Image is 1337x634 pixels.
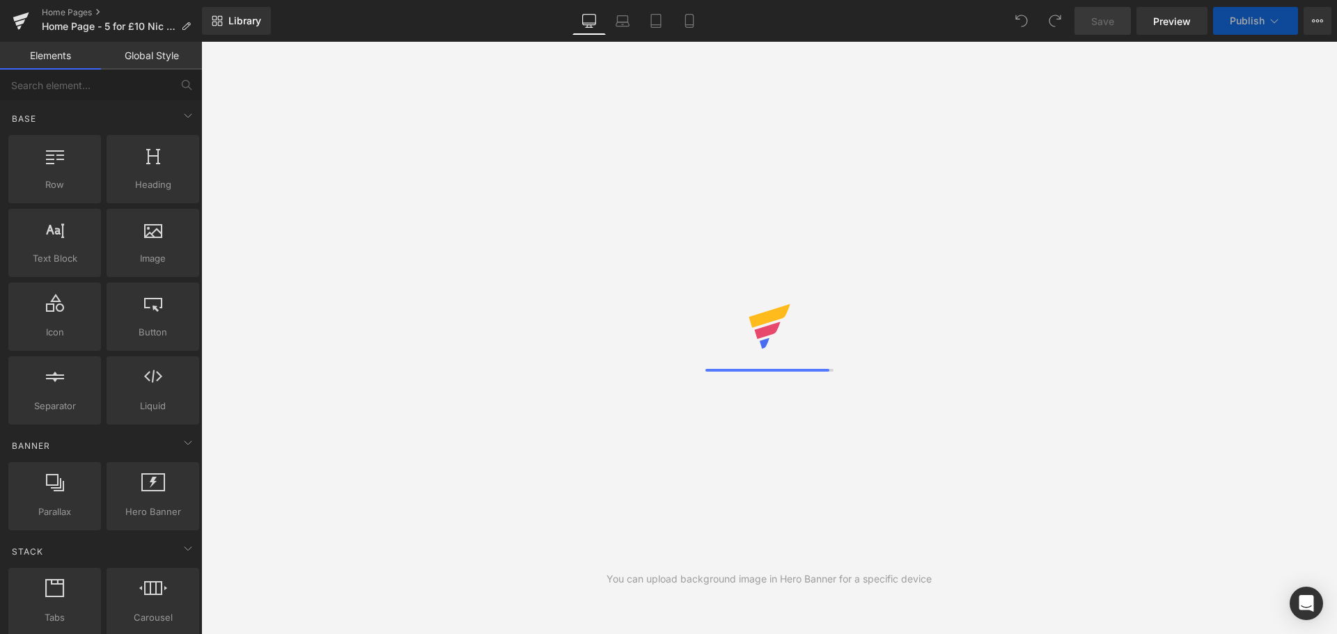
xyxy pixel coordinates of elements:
span: Banner [10,439,52,452]
span: Stack [10,545,45,558]
span: Hero Banner [111,505,195,519]
a: Mobile [673,7,706,35]
button: Publish [1213,7,1298,35]
span: Text Block [13,251,97,266]
span: Base [10,112,38,125]
span: Home Page - 5 for £10 Nic Salts [42,21,175,32]
span: Icon [13,325,97,340]
div: Open Intercom Messenger [1290,587,1323,620]
a: Laptop [606,7,639,35]
a: Home Pages [42,7,202,18]
span: Row [13,177,97,192]
a: Preview [1136,7,1207,35]
span: Parallax [13,505,97,519]
span: Tabs [13,610,97,625]
span: Publish [1230,15,1265,26]
span: Preview [1153,14,1191,29]
button: More [1304,7,1331,35]
span: Separator [13,399,97,413]
span: Image [111,251,195,266]
span: Carousel [111,610,195,625]
button: Redo [1041,7,1069,35]
span: Save [1091,14,1114,29]
a: New Library [202,7,271,35]
span: Liquid [111,399,195,413]
span: Library [228,15,261,27]
a: Tablet [639,7,673,35]
span: Button [111,325,195,340]
button: Undo [1008,7,1035,35]
a: Desktop [572,7,606,35]
div: You can upload background image in Hero Banner for a specific device [607,571,932,587]
span: Heading [111,177,195,192]
a: Global Style [101,42,202,70]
